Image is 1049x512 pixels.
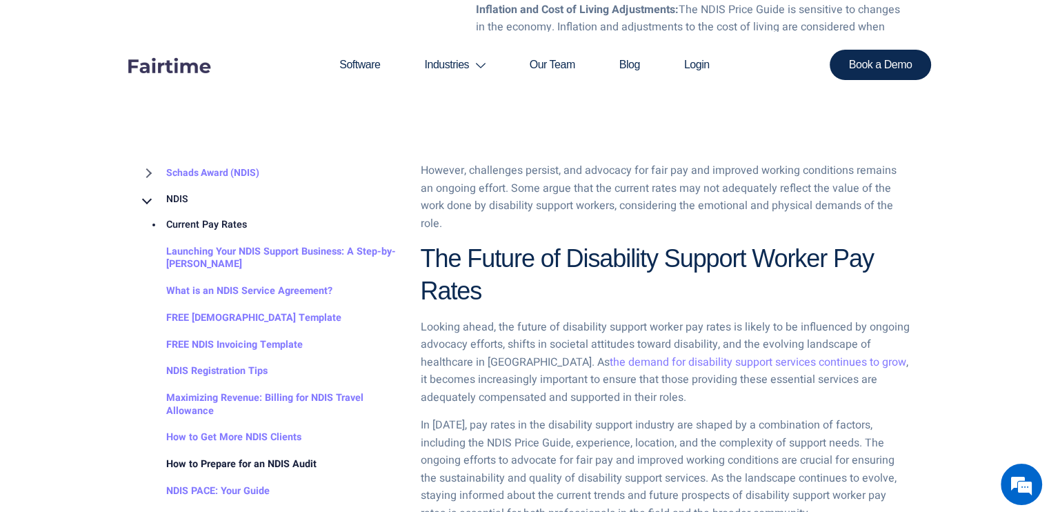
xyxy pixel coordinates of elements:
[476,1,679,18] strong: Inflation and Cost of Living Adjustments:
[139,358,268,385] a: NDIS Registration Tips
[139,424,301,451] a: How to Get More NDIS Clients
[597,32,662,98] a: Blog
[139,160,259,186] a: Schads Award (NDIS)
[139,212,247,239] a: Current Pay Rates
[421,243,911,308] h2: The Future of Disability Support Worker Pay Rates
[317,32,402,98] a: Software
[508,32,597,98] a: Our Team
[139,385,400,424] a: Maximizing Revenue: Billing for NDIS Travel Allowance
[139,186,188,213] a: NDIS
[226,7,259,40] div: Minimize live chat window
[421,319,911,407] p: Looking ahead, the future of disability support worker pay rates is likely to be influenced by on...
[421,162,911,233] p: However, challenges persist, and advocacy for fair pay and improved working conditions remains an...
[139,305,341,332] a: FREE [DEMOGRAPHIC_DATA] Template
[476,1,911,72] li: The NDIS Price Guide is sensitive to changes in the economy. Inflation and adjustments to the cos...
[610,354,906,371] a: the demand for disability support services continues to grow
[72,77,232,95] div: Chat with us now
[139,332,303,359] a: FREE NDIS Invoicing Template
[7,355,263,403] textarea: Type your message and hit 'Enter'
[139,451,317,478] a: How to Prepare for an NDIS Audit
[849,59,912,70] span: Book a Demo
[80,163,190,302] span: We're online!
[139,278,332,305] a: What is an NDIS Service Agreement?
[830,50,932,80] a: Book a Demo
[139,239,400,278] a: Launching Your NDIS Support Business: A Step-by-[PERSON_NAME]
[139,478,270,505] a: NDIS PACE: Your Guide
[662,32,732,98] a: Login
[402,32,507,98] a: Industries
